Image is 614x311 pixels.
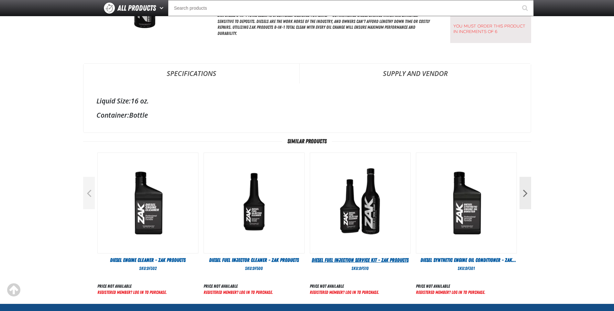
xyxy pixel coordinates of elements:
[98,153,198,253] img: Diesel Engine Cleaner - ZAK Products
[147,266,157,271] span: DF302
[97,290,167,295] a: Registered Member? Log In to purchase.
[312,257,408,263] span: Diesel Fuel Injection Service Kit - ZAK Products
[110,257,185,263] span: Diesel Engine Cleaner - ZAK Products
[83,177,95,209] button: Previous
[416,153,517,253] : View Details of the Diesel Synthetic Engine Oil Conditioner - ZAK Products
[204,265,305,272] div: SKU:
[204,153,304,253] img: Diesel Fuel Injector Cleaner - ZAK Products
[98,153,198,253] : View Details of the Diesel Engine Cleaner - ZAK Products
[252,266,263,271] span: DF500
[96,111,518,120] div: Bottle
[310,153,410,253] img: Diesel Fuel Injection Service Kit - ZAK Products
[204,257,305,264] a: Diesel Fuel Injector Cleaner - ZAK Products
[416,265,517,272] div: SKU:
[204,283,273,289] div: Price not available
[204,153,304,253] : View Details of the Diesel Fuel Injector Cleaner - ZAK Products
[300,64,531,83] a: Supply and Vendor
[96,96,131,105] label: Liquid Size:
[310,257,411,264] a: Diesel Fuel Injection Service Kit - ZAK Products
[97,257,198,264] a: Diesel Engine Cleaner - ZAK Products
[310,153,410,253] : View Details of the Diesel Fuel Injection Service Kit - ZAK Products
[6,283,21,297] div: Scroll to the top
[84,64,299,83] a: Specifications
[416,257,517,264] a: Diesel Synthetic Engine Oil Conditioner - ZAK Products
[465,266,475,271] span: DF301
[96,111,129,120] label: Container:
[416,283,485,289] div: Price not available
[359,266,369,271] span: DF510
[420,257,516,270] span: Diesel Synthetic Engine Oil Conditioner - ZAK Products
[282,138,332,145] span: Similar Products
[310,265,411,272] div: SKU:
[209,257,299,263] span: Diesel Fuel Injector Cleaner - ZAK Products
[416,290,485,295] a: Registered Member? Log In to purchase.
[310,290,379,295] a: Registered Member? Log In to purchase.
[96,96,518,105] div: 16 oz.
[416,153,517,253] img: Diesel Synthetic Engine Oil Conditioner - ZAK Products
[453,20,528,35] span: You must order this product in increments of 6
[204,290,273,295] a: Registered Member? Log In to purchase.
[97,265,198,272] div: SKU:
[97,283,167,289] div: Price not available
[519,177,531,209] button: Next
[310,283,379,289] div: Price not available
[117,2,156,14] span: All Products
[218,12,434,37] p: ZAK Diesel 8-in-1 Total Clean is specifically designed for [DATE]™ sophisticated diesel engines w...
